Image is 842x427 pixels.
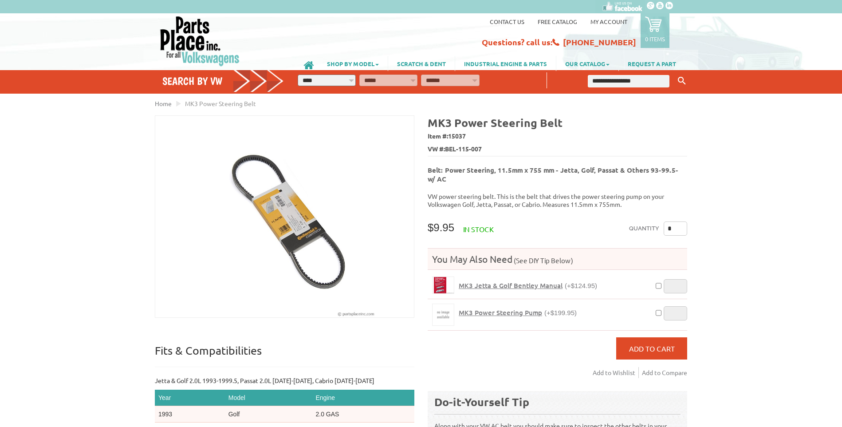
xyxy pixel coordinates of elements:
span: MK3 Jetta & Golf Bentley Manual [459,281,563,290]
span: VW #: [428,143,687,156]
span: (+$199.95) [544,309,577,316]
a: 0 items [641,13,669,48]
td: 2.0 GAS [312,406,414,423]
span: Add to Cart [629,344,675,353]
button: Add to Cart [616,337,687,360]
a: REQUEST A PART [619,56,685,71]
span: Item #: [428,130,687,143]
a: MK3 Power Steering Pump [432,304,454,326]
a: OUR CATALOG [556,56,618,71]
span: MK3 Power Steering Pump [459,308,542,317]
a: Free Catalog [538,18,577,25]
td: 1993 [155,406,225,423]
a: MK3 Jetta & Golf Bentley Manual(+$124.95) [459,281,597,290]
img: Parts Place Inc! [159,16,240,67]
span: 15037 [448,132,466,140]
a: INDUSTRIAL ENGINE & PARTS [455,56,556,71]
p: 0 items [645,35,665,43]
span: In stock [463,225,494,233]
th: Year [155,390,225,406]
td: Golf [225,406,312,423]
a: SHOP BY MODEL [318,56,388,71]
th: Model [225,390,312,406]
a: My Account [590,18,627,25]
p: Jetta & Golf 2.0L 1993-1999.5, Passat 2.0L [DATE]-[DATE], Cabrio [DATE]-[DATE] [155,376,414,385]
b: Do-it-Yourself Tip [434,395,529,409]
b: Belt: Power Steering, 11.5mm x 755 mm - Jetta, Golf, Passat & Others 93-99.5- w/ AC [428,166,678,183]
span: BEL-115-007 [445,144,482,154]
a: Add to Wishlist [593,367,639,378]
p: Fits & Compatibilities [155,344,414,367]
th: Engine [312,390,414,406]
img: MK3 Jetta & Golf Bentley Manual [433,277,454,293]
a: MK3 Jetta & Golf Bentley Manual [432,277,454,294]
span: $9.95 [428,221,454,233]
img: MK3 Power Steering Belt [155,116,414,317]
button: Keyword Search [675,74,689,88]
a: Contact us [490,18,524,25]
a: SCRATCH & DENT [388,56,455,71]
span: (+$124.95) [565,282,597,289]
span: (See DIY Tip Below) [512,256,573,265]
p: VW power steering belt. This is the belt that drives the power steering pump on your Volkswagen G... [428,192,687,208]
a: Add to Compare [642,367,687,378]
a: MK3 Power Steering Pump(+$199.95) [459,308,577,317]
a: Home [155,99,172,107]
h4: You May Also Need [428,253,687,265]
img: MK3 Power Steering Pump [433,304,454,325]
label: Quantity [629,221,659,236]
b: MK3 Power Steering Belt [428,115,563,130]
span: MK3 Power Steering Belt [185,99,256,107]
h4: Search by VW [162,75,284,87]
